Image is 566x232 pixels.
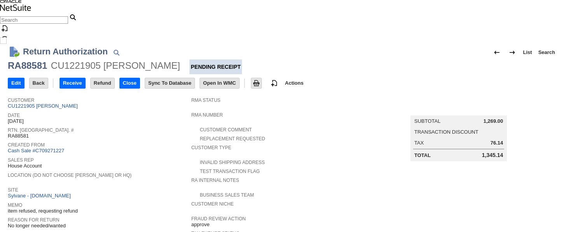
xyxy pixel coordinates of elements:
[414,118,440,124] a: Subtotal
[191,98,221,103] a: RMA Status
[68,12,77,22] svg: Search
[8,202,22,208] a: Memo
[484,118,503,124] span: 1,269.00
[8,173,131,178] a: Location (Do Not Choose [PERSON_NAME] or HQ)
[535,46,558,59] a: Search
[8,78,24,88] input: Edit
[8,148,64,154] a: Cash Sale #C709271227
[8,187,18,193] a: Site
[492,48,501,57] img: Previous
[8,223,66,229] span: No longer needed/wanted
[30,78,48,88] input: Back
[251,78,261,88] input: Print
[200,136,265,141] a: Replacement Requested
[120,78,140,88] input: Close
[200,169,260,174] a: Test Transaction Flag
[520,46,535,59] a: List
[8,157,34,163] a: Sales Rep
[191,216,246,222] a: Fraud Review Action
[145,78,195,88] input: Sync To Database
[482,152,503,159] span: 1,345.14
[8,142,45,148] a: Created From
[60,78,85,88] input: Receive
[8,127,74,133] a: Rtn. [GEOGRAPHIC_DATA]. #
[270,78,279,88] img: add-record.svg
[189,59,242,74] div: Pending Receipt
[8,193,73,199] a: Sylvane - [DOMAIN_NAME]
[191,145,231,150] a: Customer Type
[414,140,424,146] a: Tax
[8,217,60,223] a: Reason For Return
[414,152,431,158] a: Total
[200,127,252,133] a: Customer Comment
[23,45,108,58] h1: Return Authorization
[191,178,239,183] a: RA Internal Notes
[8,118,24,124] span: [DATE]
[91,78,114,88] input: Refund
[508,48,517,57] img: Next
[491,140,503,146] span: 76.14
[8,113,20,118] a: Date
[191,222,210,228] span: approve
[191,112,223,118] a: RMA Number
[410,103,507,115] caption: Summary
[8,98,34,103] a: Customer
[282,80,307,86] a: Actions
[200,160,265,165] a: Invalid Shipping Address
[112,48,121,57] img: Quick Find
[414,129,478,135] a: Transaction Discount
[200,192,254,198] a: Business Sales Team
[252,78,261,88] img: Print
[191,201,234,207] a: Customer Niche
[8,208,78,214] span: item refused, requesting refund
[8,133,29,139] span: RA88581
[51,59,180,72] div: CU1221905 [PERSON_NAME]
[8,103,80,109] a: CU1221905 [PERSON_NAME]
[200,78,239,88] input: Open In WMC
[8,59,47,72] div: RA88581
[8,163,42,169] span: House Account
